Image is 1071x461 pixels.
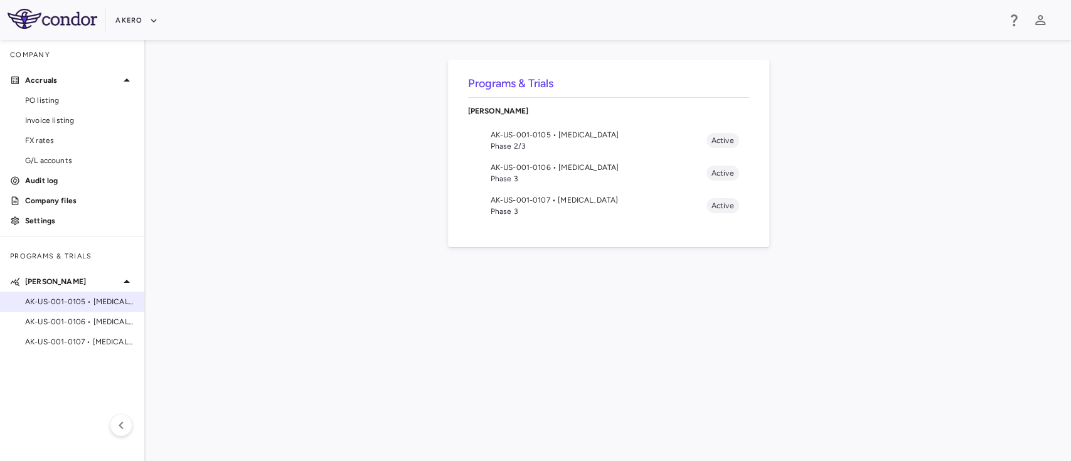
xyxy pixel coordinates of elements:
p: [PERSON_NAME] [468,105,749,117]
li: AK-US-001-0106 • [MEDICAL_DATA]Phase 3Active [468,157,749,189]
button: Akero [115,11,157,31]
span: Phase 3 [491,173,706,184]
li: AK-US-001-0105 • [MEDICAL_DATA]Phase 2/3Active [468,124,749,157]
span: Active [706,135,739,146]
span: Active [706,167,739,179]
li: AK-US-001-0107 • [MEDICAL_DATA]Phase 3Active [468,189,749,222]
span: Invoice listing [25,115,134,126]
span: AK-US-001-0107 • [MEDICAL_DATA] [25,336,134,347]
span: PO listing [25,95,134,106]
span: AK-US-001-0105 • [MEDICAL_DATA] [25,296,134,307]
p: Audit log [25,175,134,186]
span: G/L accounts [25,155,134,166]
img: logo-full-SnFGN8VE.png [8,9,97,29]
span: AK-US-001-0107 • [MEDICAL_DATA] [491,194,706,206]
p: Company files [25,195,134,206]
span: Phase 3 [491,206,706,217]
span: AK-US-001-0106 • [MEDICAL_DATA] [25,316,134,327]
h6: Programs & Trials [468,75,749,92]
span: Phase 2/3 [491,140,706,152]
p: Settings [25,215,134,226]
span: FX rates [25,135,134,146]
span: Active [706,200,739,211]
div: [PERSON_NAME] [468,98,749,124]
span: AK-US-001-0105 • [MEDICAL_DATA] [491,129,706,140]
p: Accruals [25,75,119,86]
p: [PERSON_NAME] [25,276,119,287]
span: AK-US-001-0106 • [MEDICAL_DATA] [491,162,706,173]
